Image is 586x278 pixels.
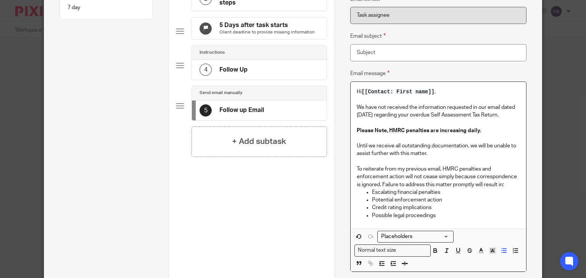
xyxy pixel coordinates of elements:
[356,246,398,254] span: Normal text size
[200,90,242,96] h4: Send email manually
[377,231,454,243] div: Search for option
[219,29,315,35] p: Client deadline to provide missing information
[357,128,481,133] strong: Please Note, HMRC penalties are increasing daily.
[377,231,454,243] div: Placeholders
[350,44,526,61] input: Subject
[372,212,520,219] p: Possible legal proceedings
[357,104,520,119] p: We have not received the information requested in our email dated [DATE] regarding your overdue S...
[399,246,426,254] input: Search for option
[219,106,264,114] h4: Follow up Email
[372,196,520,204] p: Potential enforcement action
[219,66,248,74] h4: Follow Up
[350,32,386,40] label: Email subject
[68,4,145,11] p: 7 day
[200,50,225,56] h4: Instructions
[232,136,286,147] h4: + Add subtask
[372,204,520,211] p: Credit rating implications
[357,88,520,96] p: Hi ,
[378,233,449,241] input: Search for option
[354,244,431,256] div: Text styles
[200,104,212,117] div: 5
[357,142,520,158] p: Until we receive all outstanding documentation, we will be unable to assist further with this mat...
[372,189,520,196] p: Escalating financial penalties
[357,165,520,189] p: To reiterate from my previous email, HMRC penalties and enforcement action will not cease simply ...
[200,64,212,76] div: 4
[354,244,431,256] div: Search for option
[350,69,390,78] label: Email message
[362,89,435,95] span: [[Contact: First name]]
[219,21,315,29] h4: 5 Days after task starts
